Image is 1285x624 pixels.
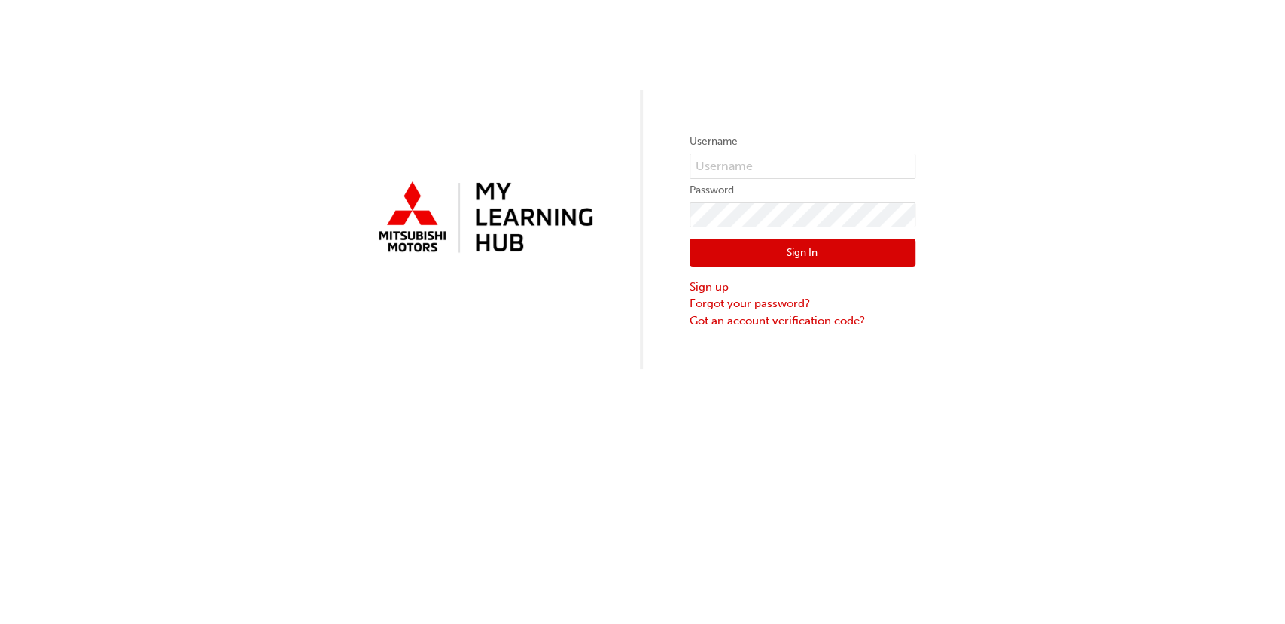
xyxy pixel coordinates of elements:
[690,181,915,199] label: Password
[370,175,596,261] img: mmal
[690,312,915,330] a: Got an account verification code?
[690,132,915,151] label: Username
[690,279,915,296] a: Sign up
[690,239,915,267] button: Sign In
[690,154,915,179] input: Username
[690,295,915,312] a: Forgot your password?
